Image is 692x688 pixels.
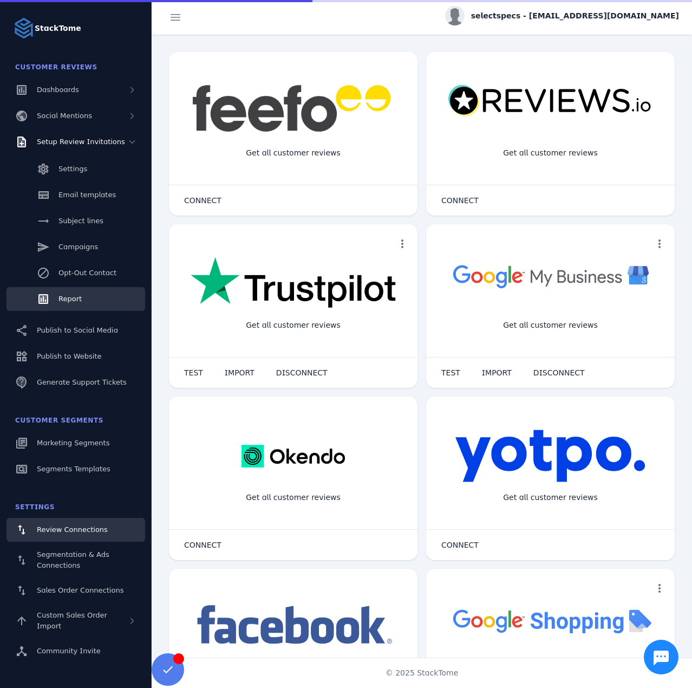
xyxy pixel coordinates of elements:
[441,197,479,204] span: CONNECT
[6,287,145,311] a: Report
[430,534,489,556] button: CONNECT
[441,541,479,549] span: CONNECT
[430,362,471,384] button: TEST
[37,465,110,473] span: Segments Templates
[445,6,679,25] button: selectspecs - [EMAIL_ADDRESS][DOMAIN_NAME]
[237,483,349,512] div: Get all customer reviews
[455,429,646,483] img: yotpo.png
[191,601,396,650] img: facebook.png
[482,369,512,377] span: IMPORT
[37,439,109,447] span: Marketing Segments
[6,579,145,602] a: Sales Order Connections
[37,326,118,334] span: Publish to Social Media
[58,217,103,225] span: Subject lines
[191,85,396,132] img: feefo.png
[241,429,345,483] img: okendo.webp
[15,503,55,511] span: Settings
[448,257,653,295] img: googlebusiness.png
[37,138,125,146] span: Setup Review Invitations
[471,362,523,384] button: IMPORT
[58,165,87,173] span: Settings
[6,183,145,207] a: Email templates
[6,209,145,233] a: Subject lines
[445,6,465,25] img: profile.jpg
[58,295,82,303] span: Report
[486,655,614,684] div: Import Products from Google
[35,23,81,34] strong: StackTome
[471,10,679,22] span: selectspecs - [EMAIL_ADDRESS][DOMAIN_NAME]
[37,550,109,569] span: Segmentation & Ads Connections
[237,311,349,340] div: Get all customer reviews
[37,525,108,534] span: Review Connections
[430,190,489,211] button: CONNECT
[37,112,92,120] span: Social Mentions
[6,319,145,342] a: Publish to Social Media
[265,362,338,384] button: DISCONNECT
[13,17,35,39] img: Logo image
[6,345,145,368] a: Publish to Website
[15,417,103,424] span: Customer Segments
[37,586,123,594] span: Sales Order Connections
[523,362,596,384] button: DISCONNECT
[37,352,101,360] span: Publish to Website
[15,63,97,71] span: Customer Reviews
[448,85,653,118] img: reviewsio.svg
[37,378,127,386] span: Generate Support Tickets
[649,233,670,255] button: more
[494,311,606,340] div: Get all customer reviews
[184,369,203,377] span: TEST
[6,371,145,394] a: Generate Support Tickets
[276,369,328,377] span: DISCONNECT
[6,457,145,481] a: Segments Templates
[649,577,670,599] button: more
[37,611,107,630] span: Custom Sales Order Import
[6,235,145,259] a: Campaigns
[448,601,653,640] img: googleshopping.png
[184,541,221,549] span: CONNECT
[6,431,145,455] a: Marketing Segments
[225,369,254,377] span: IMPORT
[494,139,606,167] div: Get all customer reviews
[6,157,145,181] a: Settings
[191,257,396,310] img: trustpilot.png
[6,518,145,542] a: Review Connections
[37,86,79,94] span: Dashboards
[58,243,98,251] span: Campaigns
[6,261,145,285] a: Opt-Out Contact
[6,544,145,576] a: Segmentation & Ads Connections
[533,369,585,377] span: DISCONNECT
[391,233,413,255] button: more
[58,191,116,199] span: Email templates
[58,269,116,277] span: Opt-Out Contact
[214,362,265,384] button: IMPORT
[237,139,349,167] div: Get all customer reviews
[173,190,232,211] button: CONNECT
[184,197,221,204] span: CONNECT
[173,362,214,384] button: TEST
[6,639,145,663] a: Community Invite
[37,647,101,655] span: Community Invite
[173,534,232,556] button: CONNECT
[386,667,459,679] span: © 2025 StackTome
[441,369,460,377] span: TEST
[494,483,606,512] div: Get all customer reviews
